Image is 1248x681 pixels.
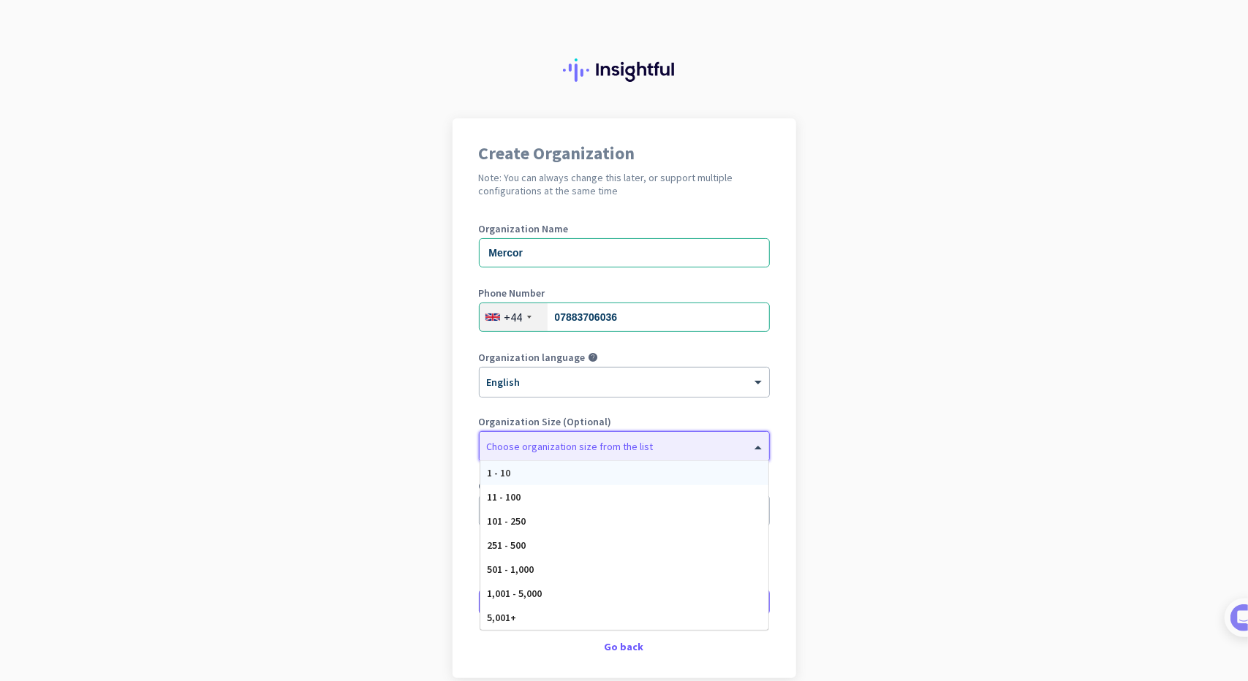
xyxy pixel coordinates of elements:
i: help [589,352,599,362]
img: Insightful [563,58,686,82]
h2: Note: You can always change this later, or support multiple configurations at the same time [479,171,770,197]
input: What is the name of your organization? [479,238,770,267]
button: Create Organization [479,589,770,615]
label: Organization Size (Optional) [479,416,770,427]
label: Organization language [479,352,586,362]
div: Go back [479,642,770,652]
h1: Create Organization [479,145,770,162]
label: Phone Number [479,288,770,298]
span: 501 - 1,000 [488,563,534,576]
span: 251 - 500 [488,539,526,552]
label: Organization Time Zone [479,481,770,491]
span: 101 - 250 [488,514,526,528]
input: 121 234 5678 [479,303,770,332]
div: Options List [480,461,768,630]
span: 1 - 10 [488,466,511,479]
label: Organization Name [479,224,770,234]
span: 1,001 - 5,000 [488,587,542,600]
span: 5,001+ [488,611,517,624]
div: +44 [504,310,523,324]
span: 11 - 100 [488,490,521,503]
